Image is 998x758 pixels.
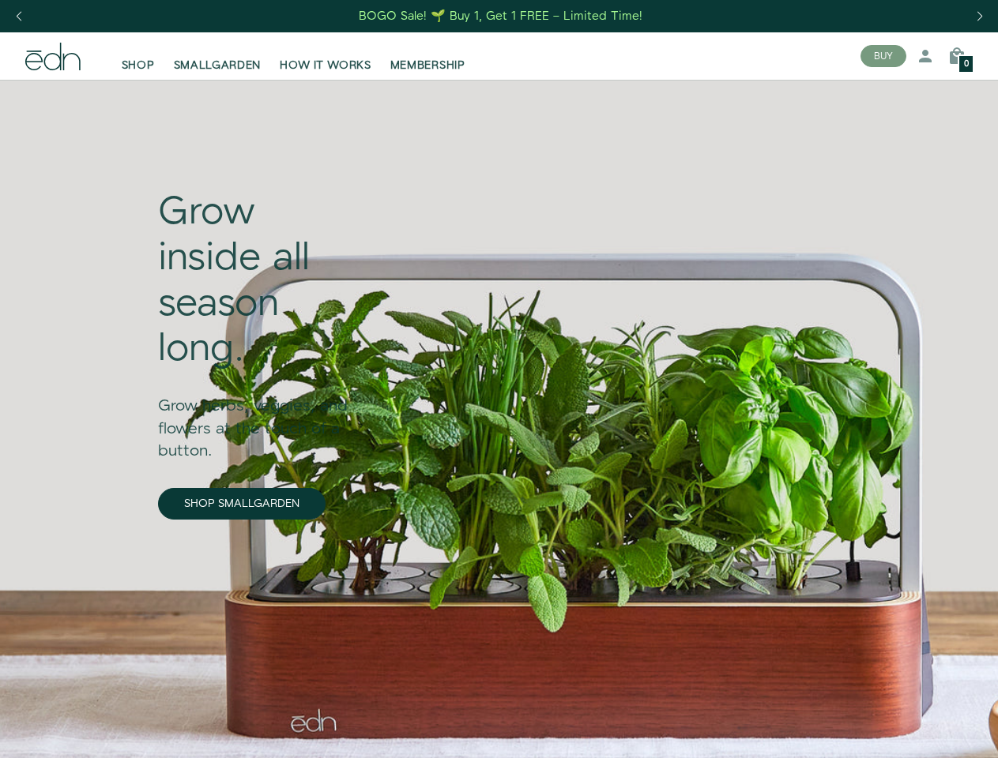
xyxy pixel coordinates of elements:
[158,488,326,520] a: SHOP SMALLGARDEN
[357,4,644,28] a: BOGO Sale! 🌱 Buy 1, Get 1 FREE – Limited Time!
[390,58,465,73] span: MEMBERSHIP
[861,45,906,67] button: BUY
[158,190,364,372] div: Grow inside all season long.
[270,39,380,73] a: HOW IT WORKS
[964,60,969,69] span: 0
[112,39,164,73] a: SHOP
[122,58,155,73] span: SHOP
[158,373,364,463] div: Grow herbs, veggies, and flowers at the touch of a button.
[164,39,271,73] a: SMALLGARDEN
[280,58,371,73] span: HOW IT WORKS
[381,39,475,73] a: MEMBERSHIP
[359,8,642,24] div: BOGO Sale! 🌱 Buy 1, Get 1 FREE – Limited Time!
[174,58,262,73] span: SMALLGARDEN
